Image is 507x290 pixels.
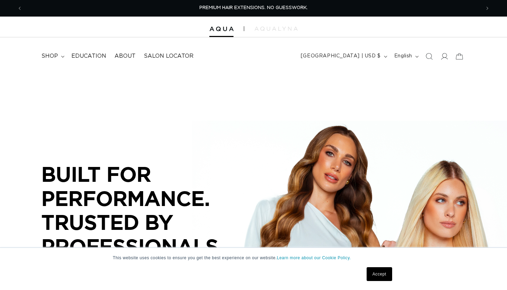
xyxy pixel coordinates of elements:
[37,48,67,64] summary: shop
[115,53,136,60] span: About
[301,53,381,60] span: [GEOGRAPHIC_DATA] | USD $
[110,48,140,64] a: About
[390,50,421,63] button: English
[140,48,198,64] a: Salon Locator
[209,27,233,31] img: Aqua Hair Extensions
[421,49,437,64] summary: Search
[199,6,308,10] span: PREMIUM HAIR EXTENSIONS. NO GUESSWORK.
[71,53,106,60] span: Education
[67,48,110,64] a: Education
[367,267,392,281] a: Accept
[297,50,390,63] button: [GEOGRAPHIC_DATA] | USD $
[255,27,298,31] img: aqualyna.com
[480,2,495,15] button: Next announcement
[277,255,351,260] a: Learn more about our Cookie Policy.
[144,53,193,60] span: Salon Locator
[41,162,248,258] p: BUILT FOR PERFORMANCE. TRUSTED BY PROFESSIONALS.
[113,255,394,261] p: This website uses cookies to ensure you get the best experience on our website.
[41,53,58,60] span: shop
[12,2,27,15] button: Previous announcement
[394,53,412,60] span: English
